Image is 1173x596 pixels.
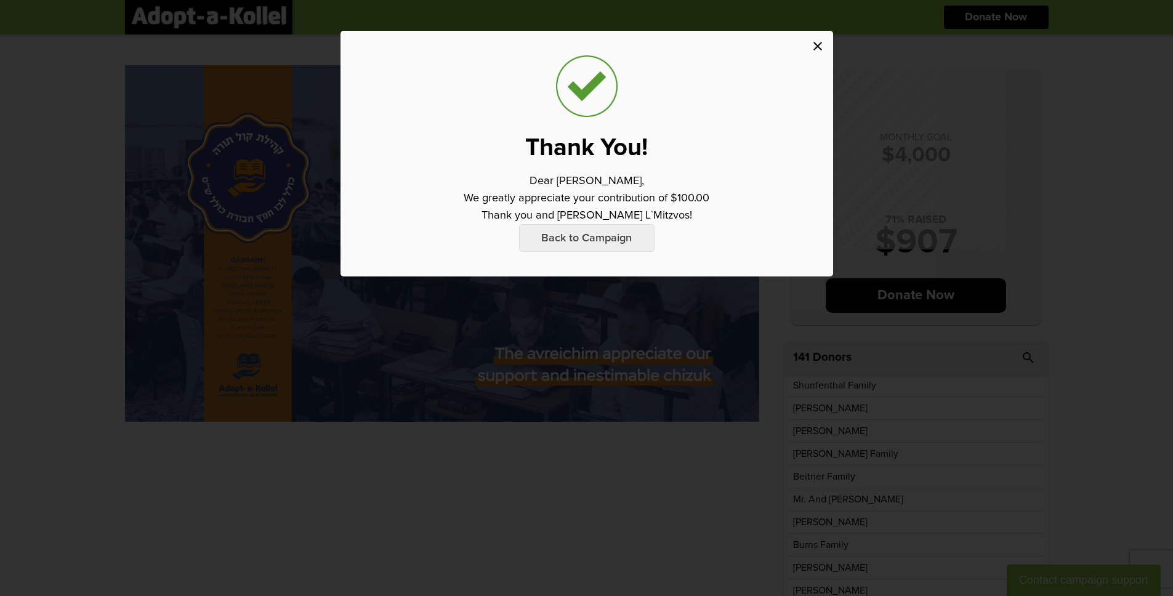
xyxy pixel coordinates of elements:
i: close [810,39,825,54]
p: We greatly appreciate your contribution of $100.00 [464,190,709,207]
p: Thank you and [PERSON_NAME] L`Mitzvos! [482,207,692,224]
img: check_trans_bg.png [556,55,618,117]
p: Dear [PERSON_NAME], [530,172,644,190]
p: Thank You! [525,135,648,160]
p: Back to Campaign [519,224,655,252]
